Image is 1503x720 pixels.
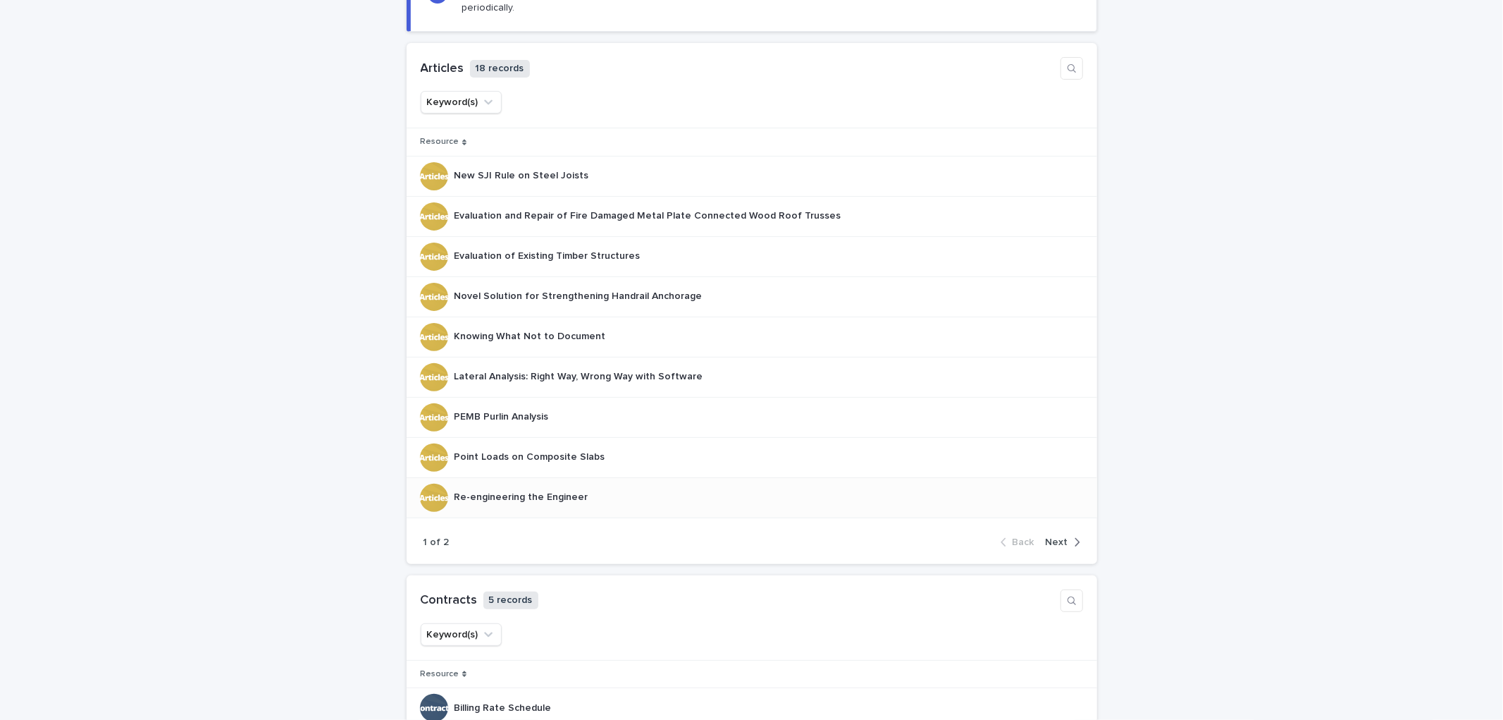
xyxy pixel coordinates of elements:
p: 5 records [483,592,538,609]
p: Knowing What Not to Document [454,328,608,343]
p: 1 of 2 [423,537,450,549]
p: Evaluation and Repair of Fire Damaged Metal Plate Connected Wood Roof Trusses [454,207,843,222]
tr: Re-engineering the EngineerRe-engineering the Engineer [407,477,1097,518]
tr: Evaluation of Existing Timber StructuresEvaluation of Existing Timber Structures [407,236,1097,276]
tr: New SJI Rule on Steel JoistsNew SJI Rule on Steel Joists [407,156,1097,196]
p: Lateral Analysis: Right Way, Wrong Way with Software [454,368,705,383]
p: Evaluation of Existing Timber Structures [454,248,643,262]
tr: Lateral Analysis: Right Way, Wrong Way with SoftwareLateral Analysis: Right Way, Wrong Way with S... [407,357,1097,397]
span: Back [1013,537,1034,547]
button: Keyword(s) [421,91,502,114]
tr: Point Loads on Composite SlabsPoint Loads on Composite Slabs [407,437,1097,477]
p: Billing Rate Schedule [454,700,554,714]
p: Resource [420,134,459,150]
p: New SJI Rule on Steel Joists [454,167,591,182]
p: 18 records [470,60,530,78]
tr: Novel Solution for Strengthening Handrail AnchorageNovel Solution for Strengthening Handrail Anch... [407,276,1097,317]
h1: Articles [421,61,464,77]
p: Resource [420,666,459,682]
button: Next [1040,536,1080,549]
button: Keyword(s) [421,623,502,646]
tr: PEMB Purlin AnalysisPEMB Purlin Analysis [407,397,1097,437]
p: Point Loads on Composite Slabs [454,449,607,463]
p: PEMB Purlin Analysis [454,408,551,423]
button: Back [1001,536,1040,549]
span: Next [1046,537,1068,547]
p: Novel Solution for Strengthening Handrail Anchorage [454,288,705,303]
tr: Knowing What Not to DocumentKnowing What Not to Document [407,317,1097,357]
p: Re-engineering the Engineer [454,489,590,504]
tr: Evaluation and Repair of Fire Damaged Metal Plate Connected Wood Roof TrussesEvaluation and Repai... [407,196,1097,236]
h1: Contracts [421,593,478,609]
